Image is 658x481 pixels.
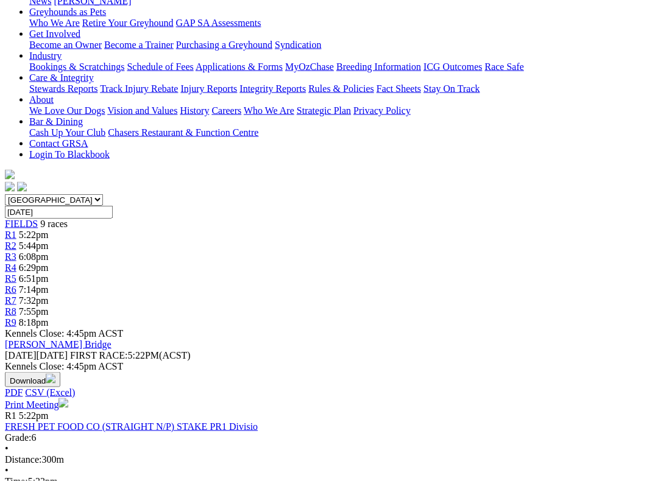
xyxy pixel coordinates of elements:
[5,251,16,262] a: R3
[17,182,27,192] img: twitter.svg
[19,240,49,251] span: 5:44pm
[40,219,68,229] span: 9 races
[5,410,16,421] span: R1
[29,7,106,17] a: Greyhounds as Pets
[70,350,127,360] span: FIRST RACE:
[239,83,306,94] a: Integrity Reports
[180,83,237,94] a: Injury Reports
[19,306,49,317] span: 7:55pm
[19,295,49,306] span: 7:32pm
[29,61,124,72] a: Bookings & Scratchings
[377,83,421,94] a: Fact Sheets
[108,127,258,138] a: Chasers Restaurant & Function Centre
[5,295,16,306] a: R7
[5,350,68,360] span: [DATE]
[244,105,294,116] a: Who We Are
[29,116,83,127] a: Bar & Dining
[70,350,191,360] span: 5:22PM(ACST)
[29,105,653,116] div: About
[5,387,23,398] a: PDF
[5,262,16,273] a: R4
[353,105,411,116] a: Privacy Policy
[176,18,261,28] a: GAP SA Assessments
[29,83,653,94] div: Care & Integrity
[29,72,94,83] a: Care & Integrity
[5,454,653,465] div: 300m
[196,61,283,72] a: Applications & Forms
[104,40,174,50] a: Become a Trainer
[5,372,60,387] button: Download
[29,61,653,72] div: Industry
[5,306,16,317] a: R8
[19,410,49,421] span: 5:22pm
[176,40,272,50] a: Purchasing a Greyhound
[297,105,351,116] a: Strategic Plan
[5,432,653,443] div: 6
[29,83,97,94] a: Stewards Reports
[5,284,16,295] a: R6
[107,105,177,116] a: Vision and Values
[336,61,421,72] a: Breeding Information
[100,83,178,94] a: Track Injury Rebate
[211,105,241,116] a: Careers
[19,251,49,262] span: 6:08pm
[275,40,321,50] a: Syndication
[29,40,102,50] a: Become an Owner
[19,317,49,328] span: 8:18pm
[5,240,16,251] a: R2
[58,398,68,408] img: printer.svg
[29,138,88,149] a: Contact GRSA
[5,182,15,192] img: facebook.svg
[5,350,37,360] span: [DATE]
[5,421,258,432] a: FRESH PET FOOD CO (STRAIGHT N/P) STAKE PR1 Divisio
[308,83,374,94] a: Rules & Policies
[5,230,16,240] a: R1
[423,61,482,72] a: ICG Outcomes
[46,374,55,384] img: download.svg
[5,273,16,284] a: R5
[180,105,209,116] a: History
[484,61,523,72] a: Race Safe
[5,387,653,398] div: Download
[5,399,68,410] a: Print Meeting
[29,29,80,39] a: Get Involved
[285,61,334,72] a: MyOzChase
[29,105,105,116] a: We Love Our Dogs
[29,40,653,51] div: Get Involved
[29,127,105,138] a: Cash Up Your Club
[29,94,54,105] a: About
[5,206,113,219] input: Select date
[29,18,653,29] div: Greyhounds as Pets
[5,328,123,339] span: Kennels Close: 4:45pm ACST
[19,230,49,240] span: 5:22pm
[82,18,174,28] a: Retire Your Greyhound
[5,170,15,180] img: logo-grsa-white.png
[5,443,9,454] span: •
[25,387,75,398] a: CSV (Excel)
[5,432,32,443] span: Grade:
[5,454,41,465] span: Distance:
[19,284,49,295] span: 7:14pm
[19,273,49,284] span: 6:51pm
[5,219,38,229] a: FIELDS
[29,51,62,61] a: Industry
[29,127,653,138] div: Bar & Dining
[29,18,80,28] a: Who We Are
[5,317,16,328] a: R9
[5,361,653,372] div: Kennels Close: 4:45pm ACST
[423,83,479,94] a: Stay On Track
[19,262,49,273] span: 6:29pm
[29,149,110,160] a: Login To Blackbook
[5,465,9,476] span: •
[5,339,111,349] a: [PERSON_NAME] Bridge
